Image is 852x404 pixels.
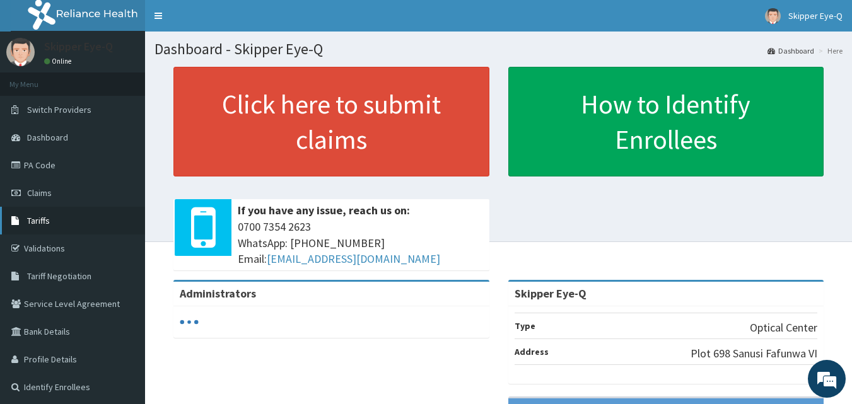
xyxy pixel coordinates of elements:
span: Claims [27,187,52,199]
a: Online [44,57,74,66]
a: How to Identify Enrollees [508,67,824,176]
p: Plot 698 Sanusi Fafunwa VI [691,345,817,362]
a: Click here to submit claims [173,67,489,176]
span: Switch Providers [27,104,91,115]
span: Tariffs [27,215,50,226]
a: [EMAIL_ADDRESS][DOMAIN_NAME] [267,251,440,266]
svg: audio-loading [180,313,199,332]
p: Optical Center [750,320,817,336]
h1: Dashboard - Skipper Eye-Q [155,41,843,57]
img: User Image [765,8,781,24]
span: Dashboard [27,132,68,143]
b: Type [515,320,535,332]
img: User Image [6,38,35,66]
a: Dashboard [767,45,814,56]
p: Skipper Eye-Q [44,41,113,52]
b: Address [515,346,549,357]
b: Administrators [180,286,256,301]
strong: Skipper Eye-Q [515,286,586,301]
span: Tariff Negotiation [27,270,91,282]
li: Here [815,45,843,56]
span: Skipper Eye-Q [788,10,843,21]
b: If you have any issue, reach us on: [238,203,410,217]
span: 0700 7354 2623 WhatsApp: [PHONE_NUMBER] Email: [238,219,483,267]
